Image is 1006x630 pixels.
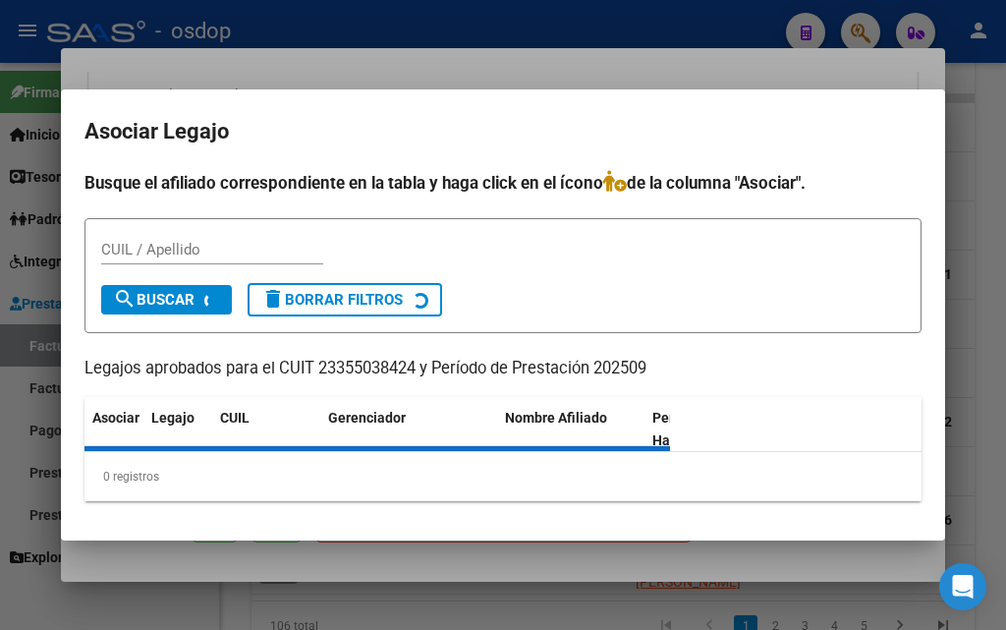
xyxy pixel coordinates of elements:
[84,452,922,501] div: 0 registros
[497,397,644,462] datatable-header-cell: Nombre Afiliado
[939,563,986,610] div: Open Intercom Messenger
[84,170,922,196] h4: Busque el afiliado correspondiente en la tabla y haga click en el ícono de la columna "Asociar".
[84,357,922,381] p: Legajos aprobados para el CUIT 23355038424 y Período de Prestación 202509
[261,291,403,309] span: Borrar Filtros
[505,410,607,426] span: Nombre Afiliado
[101,285,232,315] button: Buscar
[261,287,285,311] mat-icon: delete
[328,410,406,426] span: Gerenciador
[644,397,777,462] datatable-header-cell: Periodo Habilitado
[84,397,143,462] datatable-header-cell: Asociar
[248,283,442,316] button: Borrar Filtros
[652,410,718,448] span: Periodo Habilitado
[212,397,320,462] datatable-header-cell: CUIL
[113,287,137,311] mat-icon: search
[113,291,195,309] span: Buscar
[151,410,195,426] span: Legajo
[92,410,140,426] span: Asociar
[143,397,212,462] datatable-header-cell: Legajo
[220,410,250,426] span: CUIL
[320,397,497,462] datatable-header-cell: Gerenciador
[84,113,922,150] h2: Asociar Legajo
